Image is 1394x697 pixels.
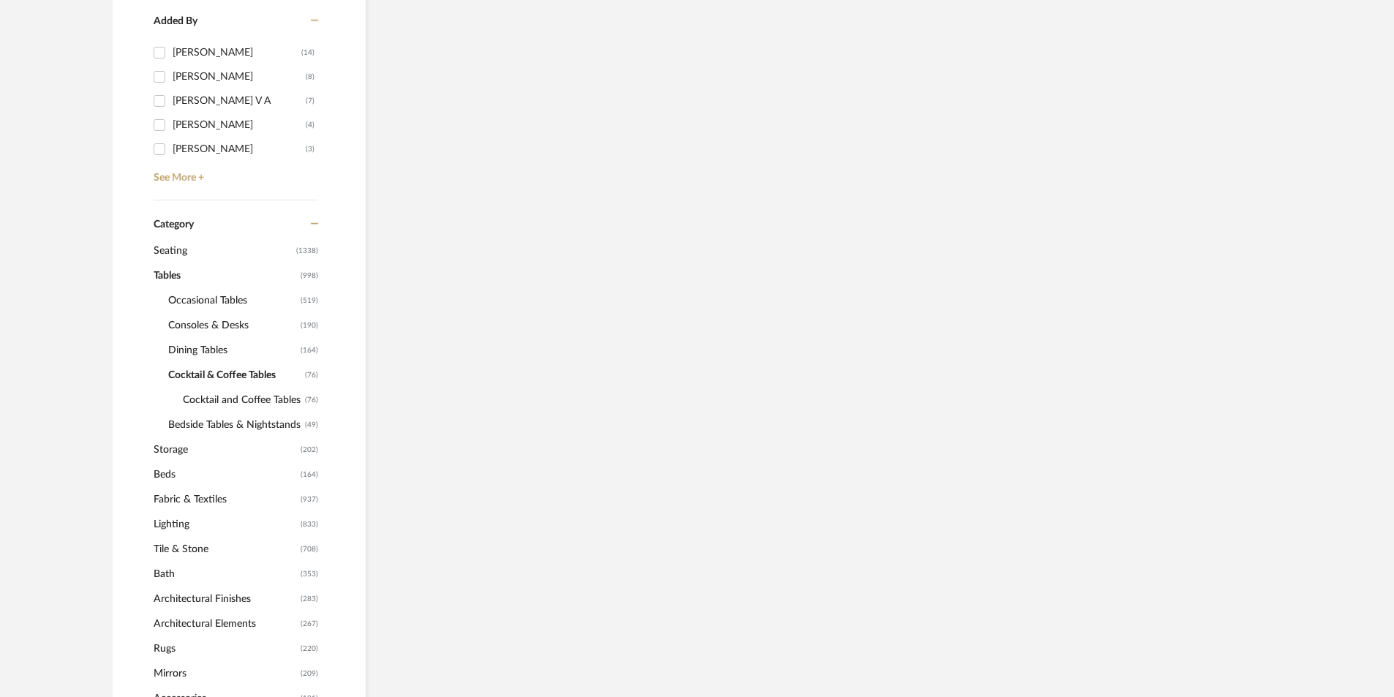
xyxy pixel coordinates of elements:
[301,463,318,486] span: (164)
[296,239,318,263] span: (1338)
[301,538,318,561] span: (708)
[154,636,297,661] span: Rugs
[154,562,297,587] span: Bath
[154,611,297,636] span: Architectural Elements
[154,487,297,512] span: Fabric & Textiles
[154,587,297,611] span: Architectural Finishes
[173,113,306,137] div: [PERSON_NAME]
[183,388,301,412] span: Cocktail and Coffee Tables
[305,363,318,387] span: (76)
[154,512,297,537] span: Lighting
[306,137,314,161] div: (3)
[154,437,297,462] span: Storage
[173,65,306,88] div: [PERSON_NAME]
[301,513,318,536] span: (833)
[301,339,318,362] span: (164)
[154,238,293,263] span: Seating
[301,289,318,312] span: (519)
[154,219,194,231] span: Category
[301,438,318,461] span: (202)
[301,488,318,511] span: (937)
[301,587,318,611] span: (283)
[154,462,297,487] span: Beds
[150,161,318,184] a: See More +
[306,65,314,88] div: (8)
[301,662,318,685] span: (209)
[173,137,306,161] div: [PERSON_NAME]
[306,113,314,137] div: (4)
[173,89,306,113] div: [PERSON_NAME] V A
[173,41,301,64] div: [PERSON_NAME]
[301,41,314,64] div: (14)
[306,89,314,113] div: (7)
[168,363,301,388] span: Cocktail & Coffee Tables
[154,537,297,562] span: Tile & Stone
[301,612,318,636] span: (267)
[305,413,318,437] span: (49)
[154,263,297,288] span: Tables
[301,264,318,287] span: (998)
[154,661,297,686] span: Mirrors
[168,338,297,363] span: Dining Tables
[305,388,318,412] span: (76)
[301,637,318,660] span: (220)
[168,313,297,338] span: Consoles & Desks
[168,288,297,313] span: Occasional Tables
[301,314,318,337] span: (190)
[168,412,301,437] span: Bedside Tables & Nightstands
[301,562,318,586] span: (353)
[154,16,197,26] span: Added By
